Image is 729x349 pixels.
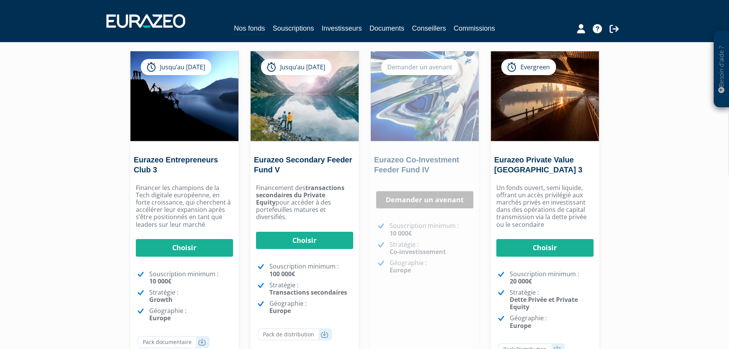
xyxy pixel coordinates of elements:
[134,156,218,174] a: Eurazeo Entrepreneurs Club 3
[256,184,344,206] strong: transactions secondaires du Private Equity
[149,295,173,304] strong: Growth
[269,263,353,277] p: Souscription minimum :
[258,328,332,341] a: Pack de distribution
[376,191,473,209] a: Demander un avenant
[149,314,171,322] strong: Europe
[390,222,473,237] p: Souscription minimum :
[269,300,353,315] p: Géographie :
[149,277,171,285] strong: 10 000€
[269,270,295,278] strong: 100 000€
[501,59,556,75] div: Evergreen
[390,229,412,238] strong: 10 000€
[510,270,594,285] p: Souscription minimum :
[390,241,473,256] p: Stratégie :
[381,59,458,75] div: Demander un avenant
[717,35,726,104] p: Besoin d'aide ?
[234,23,265,35] a: Nos fonds
[137,336,210,348] a: Pack documentaire
[269,282,353,296] p: Stratégie :
[136,184,233,228] p: Financer les champions de la Tech digitale européenne, en forte croissance, qui cherchent à accél...
[390,266,411,274] strong: Europe
[371,51,479,141] img: Eurazeo Co-Investment Feeder Fund IV
[412,23,446,34] a: Conseillers
[510,277,532,285] strong: 20 000€
[272,23,314,34] a: Souscriptions
[510,315,594,329] p: Géographie :
[374,156,459,174] a: Eurazeo Co-Investment Feeder Fund IV
[390,247,446,256] strong: Co-investissement
[390,259,473,274] p: Géographie :
[261,59,331,75] div: Jusqu’au [DATE]
[496,184,594,228] p: Un fonds ouvert, semi liquide, offrant un accès privilégié aux marchés privés en investissant dan...
[149,270,233,285] p: Souscription minimum :
[256,232,353,249] a: Choisir
[496,239,594,257] a: Choisir
[149,289,233,303] p: Stratégie :
[454,23,495,34] a: Commissions
[269,288,347,297] strong: Transactions secondaires
[491,51,599,141] img: Eurazeo Private Value Europe 3
[494,156,582,174] a: Eurazeo Private Value [GEOGRAPHIC_DATA] 3
[321,23,362,34] a: Investisseurs
[510,321,531,330] strong: Europe
[510,289,594,311] p: Stratégie :
[141,59,211,75] div: Jusqu’au [DATE]
[254,156,352,174] a: Eurazeo Secondary Feeder Fund V
[251,51,359,141] img: Eurazeo Secondary Feeder Fund V
[106,14,185,28] img: 1732889491-logotype_eurazeo_blanc_rvb.png
[149,307,233,322] p: Géographie :
[269,306,291,315] strong: Europe
[370,23,404,34] a: Documents
[510,295,578,311] strong: Dette Privée et Private Equity
[136,239,233,257] a: Choisir
[130,51,238,141] img: Eurazeo Entrepreneurs Club 3
[256,184,353,221] p: Financement des pour accéder à des portefeuilles matures et diversifiés.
